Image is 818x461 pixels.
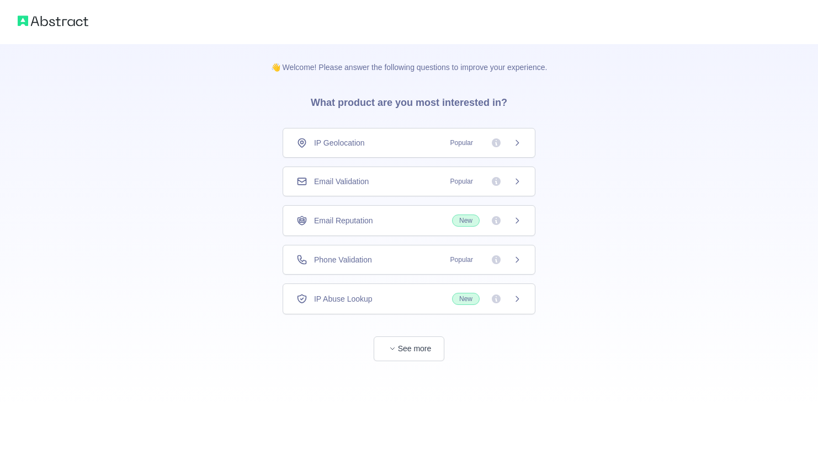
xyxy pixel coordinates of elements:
span: Popular [444,137,480,148]
span: Popular [444,254,480,265]
span: IP Abuse Lookup [314,293,373,304]
span: IP Geolocation [314,137,365,148]
h3: What product are you most interested in? [293,73,525,128]
span: New [452,215,480,227]
span: New [452,293,480,305]
button: See more [374,336,444,361]
span: Popular [444,176,480,187]
span: Email Reputation [314,215,373,226]
span: Phone Validation [314,254,372,265]
img: Abstract logo [18,13,88,29]
span: Email Validation [314,176,369,187]
p: 👋 Welcome! Please answer the following questions to improve your experience. [253,44,565,73]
